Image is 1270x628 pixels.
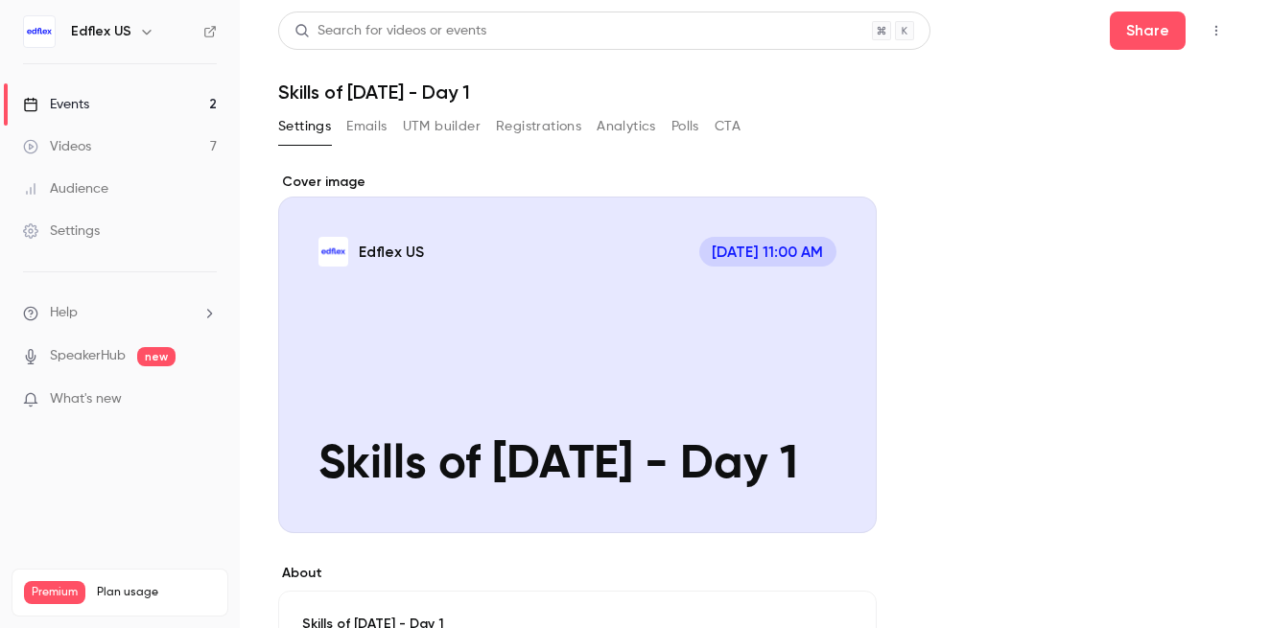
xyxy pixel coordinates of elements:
[715,111,741,142] button: CTA
[346,111,387,142] button: Emails
[23,303,217,323] li: help-dropdown-opener
[294,21,486,41] div: Search for videos or events
[278,173,877,192] label: Cover image
[24,581,85,604] span: Premium
[23,179,108,198] div: Audience
[23,221,100,241] div: Settings
[50,389,122,409] span: What's new
[496,111,581,142] button: Registrations
[278,81,1232,104] h1: Skills of [DATE] - Day 1
[278,173,877,533] section: Cover image
[671,111,699,142] button: Polls
[137,347,176,366] span: new
[50,346,126,366] a: SpeakerHub
[23,95,89,114] div: Events
[23,137,91,156] div: Videos
[24,16,55,47] img: Edflex US
[71,22,131,41] h6: Edflex US
[1110,12,1186,50] button: Share
[278,111,331,142] button: Settings
[597,111,656,142] button: Analytics
[194,391,217,408] iframe: Noticeable Trigger
[403,111,481,142] button: UTM builder
[50,303,78,323] span: Help
[97,585,216,600] span: Plan usage
[278,564,877,583] label: About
